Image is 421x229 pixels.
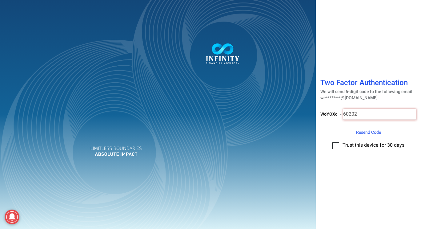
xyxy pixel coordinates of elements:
span: Resend Code [356,129,381,136]
span: - [340,111,342,117]
span: WoYOXq [320,111,338,117]
h1: Two Factor Authentication [320,79,416,88]
span: Trust this device for 30 days [343,141,404,149]
span: We will send 6-digit code to the following email. [320,88,414,95]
